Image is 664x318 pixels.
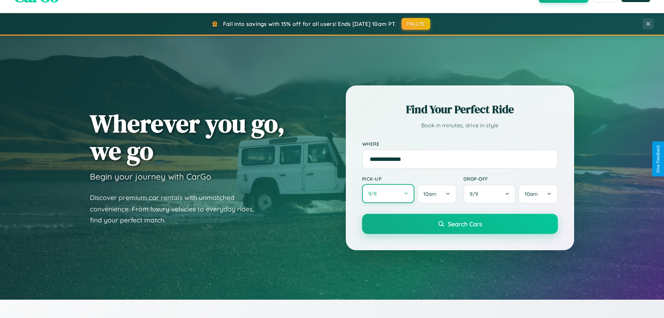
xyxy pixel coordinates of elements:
label: Where [362,141,558,147]
span: Search Cars [448,220,482,228]
div: Give Feedback [656,145,661,173]
label: Drop-off [463,176,558,182]
span: 9 / 9 [470,191,481,197]
h3: Begin your journey with CarGo [90,171,211,182]
button: 9/8 [362,184,415,203]
button: 10am [417,184,456,203]
span: Fall into savings with 15% off for all users! Ends [DATE] 10am PT. [223,20,396,27]
span: 10am [525,191,538,197]
p: Discover premium car rentals with unmatched convenience. From luxury vehicles to everyday rides, ... [90,192,263,226]
span: 9 / 8 [368,190,380,197]
p: Book in minutes, drive in style [362,120,558,130]
button: Search Cars [362,214,558,234]
label: Pick-up [362,176,456,182]
h2: Find Your Perfect Ride [362,102,558,117]
h1: Wherever you go, we go [90,110,285,164]
button: 10am [519,184,558,203]
span: 10am [424,191,437,197]
button: 9/9 [463,184,516,203]
button: FALL15 [402,18,431,30]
